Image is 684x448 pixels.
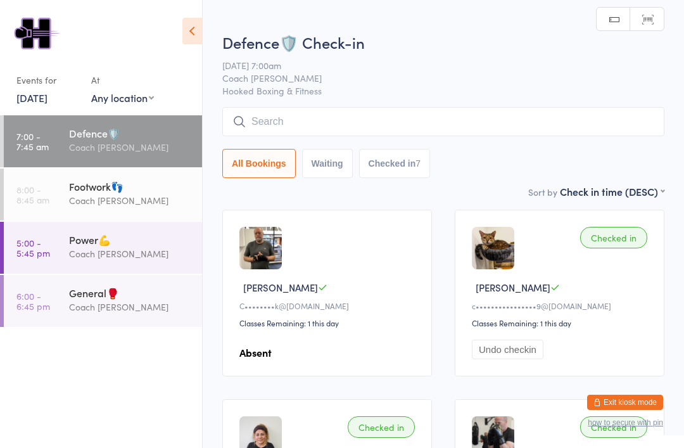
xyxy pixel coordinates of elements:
div: Any location [91,91,154,105]
h2: Defence🛡️ Check-in [222,32,664,53]
div: Classes Remaining: 1 this day [239,317,419,328]
a: 6:00 -6:45 pmGeneral🥊Coach [PERSON_NAME] [4,275,202,327]
div: Coach [PERSON_NAME] [69,140,191,155]
button: All Bookings [222,149,296,178]
span: [DATE] 7:00am [222,59,645,72]
div: Coach [PERSON_NAME] [69,300,191,314]
a: [DATE] [16,91,47,105]
button: how to secure with pin [588,418,663,427]
img: image1740081645.png [239,227,282,269]
button: Undo checkin [472,340,543,359]
div: Footwork👣 [69,179,191,193]
div: Coach [PERSON_NAME] [69,193,191,208]
label: Sort by [528,186,557,198]
a: 7:00 -7:45 amDefence🛡️Coach [PERSON_NAME] [4,115,202,167]
button: Waiting [302,149,353,178]
time: 7:00 - 7:45 am [16,131,49,151]
img: image1723769492.png [472,227,514,269]
div: Events for [16,70,79,91]
div: c••••••••••••••••9@[DOMAIN_NAME] [472,300,651,311]
div: Check in time (DESC) [560,184,664,198]
a: 8:00 -8:45 amFootwork👣Coach [PERSON_NAME] [4,169,202,221]
div: C••••••••k@[DOMAIN_NAME] [239,300,419,311]
span: [PERSON_NAME] [476,281,550,294]
div: Checked in [580,227,647,248]
img: Hooked Boxing & Fitness [13,10,60,57]
button: Checked in7 [359,149,431,178]
time: 5:00 - 5:45 pm [16,238,50,258]
div: 7 [415,158,421,169]
time: 6:00 - 6:45 pm [16,291,50,311]
button: Exit kiosk mode [587,395,663,410]
a: 5:00 -5:45 pmPower💪Coach [PERSON_NAME] [4,222,202,274]
div: Defence🛡️ [69,126,191,140]
time: 8:00 - 8:45 am [16,184,49,205]
div: Coach [PERSON_NAME] [69,246,191,261]
strong: Absent [239,345,272,359]
div: Checked in [348,416,415,438]
div: Power💪 [69,233,191,246]
div: Checked in [580,416,647,438]
span: Hooked Boxing & Fitness [222,84,664,97]
div: Classes Remaining: 1 this day [472,317,651,328]
span: Coach [PERSON_NAME] [222,72,645,84]
div: General🥊 [69,286,191,300]
input: Search [222,107,664,136]
span: [PERSON_NAME] [243,281,318,294]
div: At [91,70,154,91]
